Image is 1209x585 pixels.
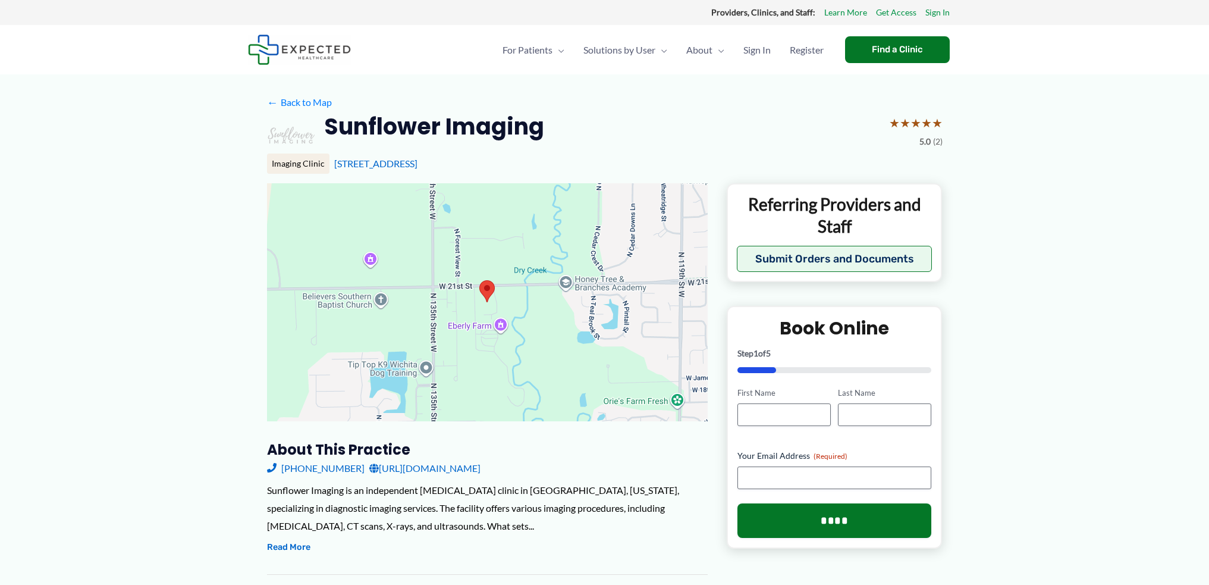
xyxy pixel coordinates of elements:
a: For PatientsMenu Toggle [493,29,574,71]
span: 5.0 [919,134,931,149]
h2: Sunflower Imaging [324,112,544,141]
span: ★ [932,112,943,134]
label: Last Name [838,387,931,399]
nav: Primary Site Navigation [493,29,833,71]
span: ★ [900,112,910,134]
div: Imaging Clinic [267,154,329,174]
a: [URL][DOMAIN_NAME] [369,459,481,477]
label: Your Email Address [737,450,932,462]
span: ← [267,96,278,108]
span: Menu Toggle [552,29,564,71]
label: First Name [737,387,831,399]
span: ★ [889,112,900,134]
span: 5 [766,348,771,358]
span: Menu Toggle [712,29,724,71]
span: Menu Toggle [655,29,667,71]
span: Sign In [743,29,771,71]
span: Register [790,29,824,71]
h2: Book Online [737,317,932,340]
a: Sign In [925,5,950,20]
a: Learn More [824,5,867,20]
a: Register [780,29,833,71]
strong: Providers, Clinics, and Staff: [711,7,815,17]
span: Solutions by User [583,29,655,71]
a: Get Access [876,5,916,20]
a: [STREET_ADDRESS] [334,158,417,169]
a: AboutMenu Toggle [677,29,734,71]
button: Read More [267,540,310,555]
a: ←Back to Map [267,93,332,111]
span: (Required) [814,452,847,461]
button: Submit Orders and Documents [737,246,932,272]
p: Step of [737,349,932,358]
a: [PHONE_NUMBER] [267,459,365,477]
span: About [686,29,712,71]
a: Find a Clinic [845,36,950,63]
span: ★ [910,112,921,134]
span: (2) [933,134,943,149]
p: Referring Providers and Staff [737,193,932,237]
span: 1 [753,348,758,358]
a: Solutions by UserMenu Toggle [574,29,677,71]
span: For Patients [503,29,552,71]
img: Expected Healthcare Logo - side, dark font, small [248,35,351,65]
h3: About this practice [267,440,708,459]
div: Sunflower Imaging is an independent [MEDICAL_DATA] clinic in [GEOGRAPHIC_DATA], [US_STATE], speci... [267,481,708,534]
span: ★ [921,112,932,134]
a: Sign In [734,29,780,71]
